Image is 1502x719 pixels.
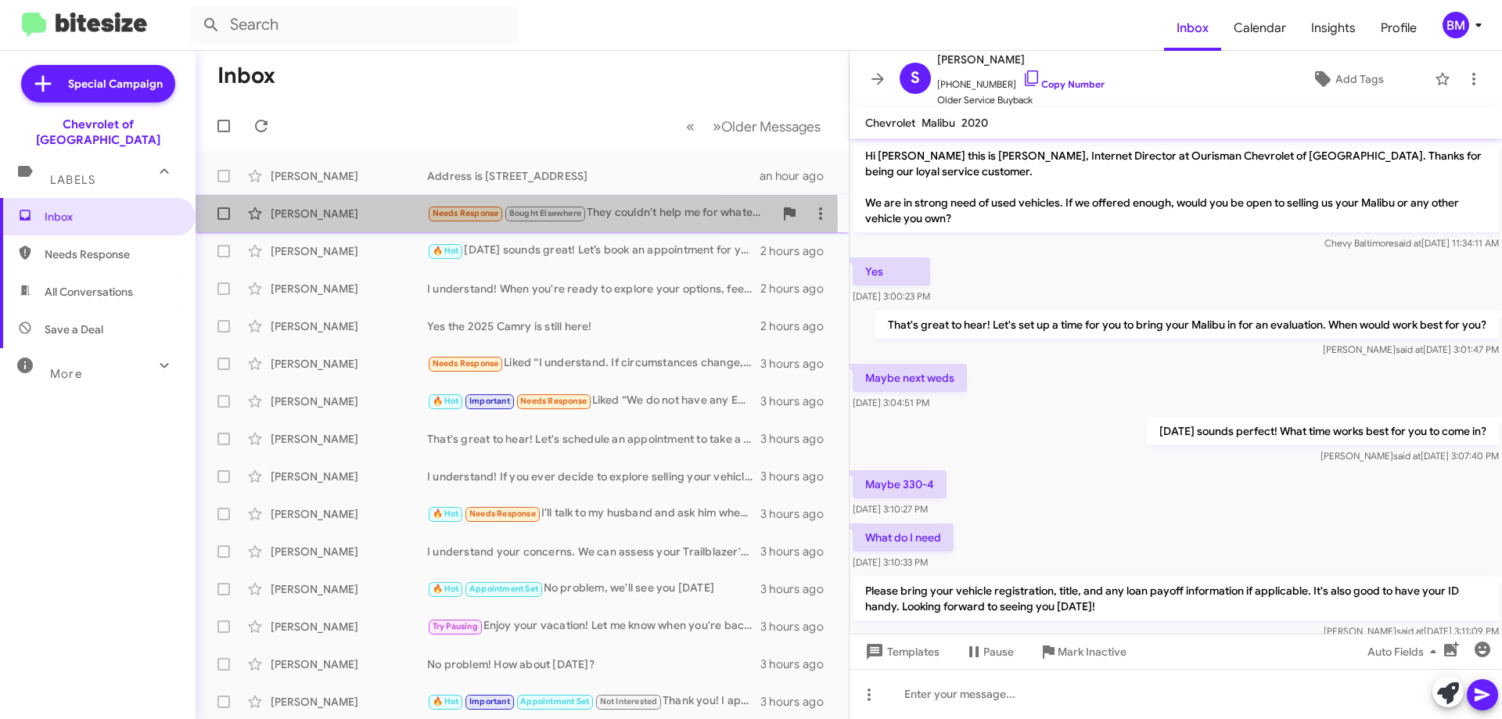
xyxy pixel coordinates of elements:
p: Maybe 330-4 [853,470,947,498]
div: 3 hours ago [760,581,836,597]
div: Thank you! I appreciate that. [427,692,760,710]
p: Hi [PERSON_NAME] this is [PERSON_NAME], Internet Director at Ourisman Chevrolet of [GEOGRAPHIC_DA... [853,142,1499,232]
div: 3 hours ago [760,506,836,522]
span: [PERSON_NAME] [DATE] 3:07:40 PM [1321,450,1499,462]
span: Try Pausing [433,621,478,631]
span: [PERSON_NAME] [DATE] 3:01:47 PM [1323,343,1499,355]
span: 🔥 Hot [433,396,459,406]
span: Chevy Baltimore [DATE] 11:34:11 AM [1324,237,1499,249]
div: [PERSON_NAME] [271,168,427,184]
span: said at [1393,450,1421,462]
span: [PERSON_NAME] [937,50,1105,69]
div: I'll talk to my husband and ask him when. It needs to be appraised with original wheels and tires... [427,505,760,523]
button: Auto Fields [1355,638,1455,666]
span: S [911,66,920,91]
span: Needs Response [433,358,499,368]
a: Inbox [1164,5,1221,51]
a: Insights [1299,5,1368,51]
span: Templates [862,638,940,666]
span: [DATE] 3:10:33 PM [853,556,928,568]
div: 3 hours ago [760,431,836,447]
div: 2 hours ago [760,318,836,334]
span: Important [469,696,510,706]
span: [PHONE_NUMBER] [937,69,1105,92]
div: [PERSON_NAME] [271,394,427,409]
a: Special Campaign [21,65,175,102]
span: Chevrolet [865,116,915,130]
span: Needs Response [433,208,499,218]
div: 3 hours ago [760,469,836,484]
span: Calendar [1221,5,1299,51]
button: Previous [677,110,704,142]
div: [PERSON_NAME] [271,619,427,635]
div: Liked “We do not have any Equinox EV available at the moment. I will keep you in mind when we hav... [427,392,760,410]
span: Inbox [45,209,178,225]
div: Liked “I understand. If circumstances change, feel free to reach out. We'd love to help with your... [427,354,760,372]
div: [PERSON_NAME] [271,656,427,672]
span: Auto Fields [1367,638,1443,666]
span: Needs Response [469,509,536,519]
span: said at [1396,343,1423,355]
span: [DATE] 3:04:51 PM [853,397,929,408]
span: » [713,117,721,136]
button: Mark Inactive [1026,638,1139,666]
div: 3 hours ago [760,694,836,710]
button: Pause [952,638,1026,666]
span: Needs Response [520,396,587,406]
span: [DATE] 3:00:23 PM [853,290,930,302]
button: Templates [850,638,952,666]
div: No problem, we'll see you [DATE] [427,580,760,598]
div: an hour ago [760,168,836,184]
span: Older Messages [721,118,821,135]
div: [PERSON_NAME] [271,544,427,559]
div: [PERSON_NAME] [271,469,427,484]
span: More [50,367,82,381]
p: Please bring your vehicle registration, title, and any loan payoff information if applicable. It'... [853,577,1499,620]
div: 2 hours ago [760,243,836,259]
div: [PERSON_NAME] [271,506,427,522]
div: I understand your concerns. We can assess your Trailblazer's value when you visit us. Would you l... [427,544,760,559]
div: No problem! How about [DATE]? [427,656,760,672]
span: Needs Response [45,246,178,262]
input: Search [189,6,518,44]
div: [PERSON_NAME] [271,206,427,221]
div: Enjoy your vacation! Let me know when you're back, and we can schedule a time for you to visit an... [427,617,760,635]
span: Save a Deal [45,322,103,337]
p: Yes [853,257,930,286]
div: 2 hours ago [760,281,836,297]
span: [DATE] 3:10:27 PM [853,503,928,515]
div: [PERSON_NAME] [271,243,427,259]
span: [PERSON_NAME] [DATE] 3:11:09 PM [1324,625,1499,637]
span: Important [469,396,510,406]
span: Pause [983,638,1014,666]
a: Profile [1368,5,1429,51]
div: They couldn't help me for whatever reason. Went over to Nissan and got a car the next day. Take care [427,204,774,222]
div: 3 hours ago [760,656,836,672]
div: That's great to hear! Let's schedule an appointment to take a look at your Equinox and discuss th... [427,431,760,447]
p: Maybe next weds [853,364,967,392]
a: Copy Number [1022,78,1105,90]
div: 3 hours ago [760,356,836,372]
span: Mark Inactive [1058,638,1126,666]
div: Address is [STREET_ADDRESS] [427,168,760,184]
span: Older Service Buyback [937,92,1105,108]
div: [PERSON_NAME] [271,431,427,447]
span: Add Tags [1335,65,1384,93]
span: Bought Elsewhere [509,208,581,218]
div: 3 hours ago [760,619,836,635]
span: Appointment Set [469,584,538,594]
span: Appointment Set [520,696,589,706]
div: Yes the 2025 Camry is still here! [427,318,760,334]
div: I understand! If you ever decide to explore selling your vehicle, feel free to reach out. [427,469,760,484]
span: 🔥 Hot [433,246,459,256]
span: said at [1396,625,1424,637]
button: Next [703,110,830,142]
p: That's great to hear! Let's set up a time for you to bring your Malibu in for an evaluation. When... [875,311,1499,339]
div: [PERSON_NAME] [271,356,427,372]
p: [DATE] sounds perfect! What time works best for you to come in? [1147,417,1499,445]
span: Malibu [922,116,955,130]
span: 🔥 Hot [433,584,459,594]
button: Add Tags [1267,65,1427,93]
